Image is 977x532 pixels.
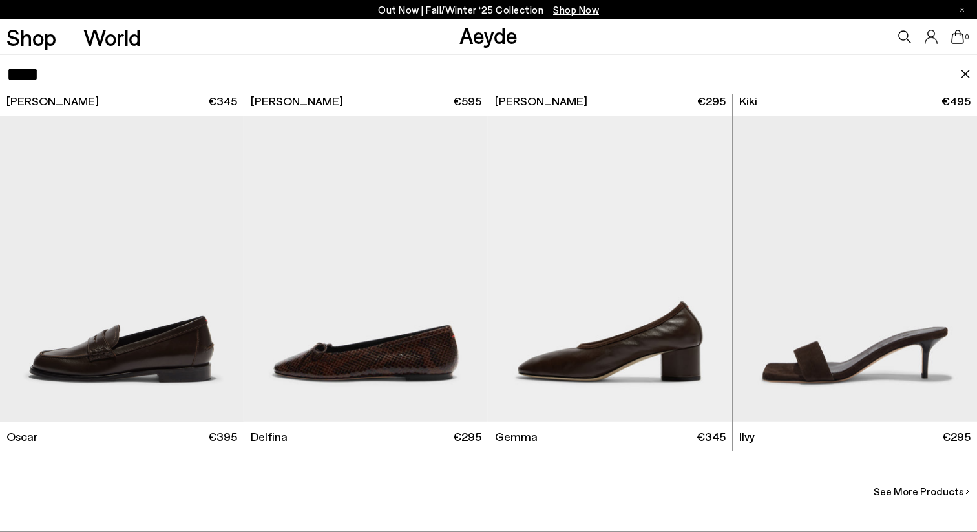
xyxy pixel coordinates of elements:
[733,422,977,451] a: Ilvy €295
[459,21,518,48] a: Aeyde
[6,93,99,109] span: [PERSON_NAME]
[874,484,964,499] span: See More Products
[739,429,755,445] span: Ilvy
[6,26,56,48] a: Shop
[733,116,977,422] img: Ilvy Suede Mules
[488,116,732,422] img: Gemma Block Heel Pumps
[488,422,732,451] a: Gemma €345
[951,30,964,44] a: 0
[495,93,587,109] span: [PERSON_NAME]
[244,87,488,116] a: [PERSON_NAME] €595
[83,26,141,48] a: World
[964,488,971,495] img: svg%3E
[251,93,343,109] span: [PERSON_NAME]
[733,87,977,116] a: Kiki €495
[208,429,237,445] span: €395
[874,451,977,499] a: See More Products
[697,93,726,109] span: €295
[378,2,599,18] p: Out Now | Fall/Winter ‘25 Collection
[208,93,237,109] span: €345
[488,116,732,422] a: Next slide Previous slide
[244,116,488,422] a: Next slide Previous slide
[733,116,977,422] div: 1 / 6
[251,429,288,445] span: Delfina
[453,93,481,109] span: €595
[6,429,37,445] span: Oscar
[942,429,971,445] span: €295
[553,4,599,16] span: Navigate to /collections/new-in
[697,429,726,445] span: €345
[244,116,488,422] img: Delfina Leather Ballet Flats
[941,93,971,109] span: €495
[488,87,732,116] a: [PERSON_NAME] €295
[960,70,971,79] img: close.svg
[964,34,971,41] span: 0
[488,116,732,422] div: 1 / 6
[244,116,488,422] div: 1 / 6
[244,422,488,451] a: Delfina €295
[739,93,757,109] span: Kiki
[495,429,538,445] span: Gemma
[733,116,977,422] a: Next slide Previous slide
[453,429,481,445] span: €295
